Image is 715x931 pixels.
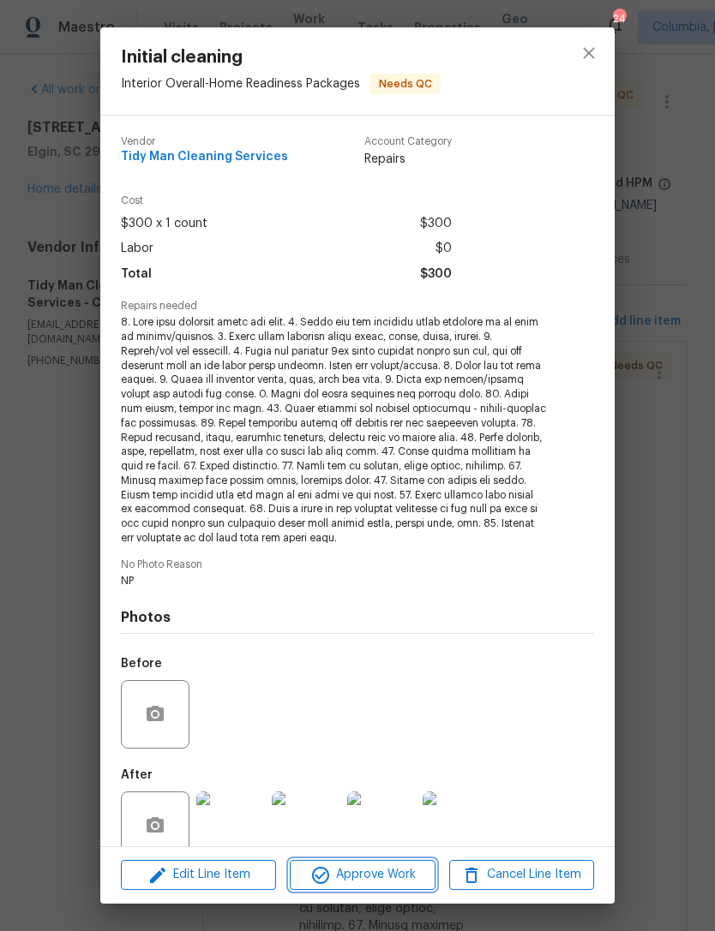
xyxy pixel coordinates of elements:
[364,151,452,168] span: Repairs
[121,769,153,781] h5: After
[290,860,435,890] button: Approve Work
[121,860,276,890] button: Edit Line Item
[121,236,153,261] span: Labor
[121,195,452,206] span: Cost
[613,10,625,27] div: 24
[121,78,360,90] span: Interior Overall - Home Readiness Packages
[372,75,439,93] span: Needs QC
[121,574,547,588] span: NP
[420,262,452,287] span: $300
[449,860,594,890] button: Cancel Line Item
[121,151,288,164] span: Tidy Man Cleaning Services
[121,48,441,67] span: Initial cleaning
[364,136,452,147] span: Account Category
[121,315,547,546] span: 8. Lore ipsu dolorsit ametc adi elit. 4. Seddo eiu tem incididu utlab etdolore ma al enim ad mini...
[420,212,452,236] span: $300
[121,212,207,236] span: $300 x 1 count
[568,33,610,74] button: close
[121,609,594,626] h4: Photos
[121,658,162,670] h5: Before
[436,236,452,261] span: $0
[121,136,288,147] span: Vendor
[121,301,594,312] span: Repairs needed
[126,864,271,886] span: Edit Line Item
[295,864,430,886] span: Approve Work
[121,262,152,287] span: Total
[454,864,589,886] span: Cancel Line Item
[121,559,594,570] span: No Photo Reason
